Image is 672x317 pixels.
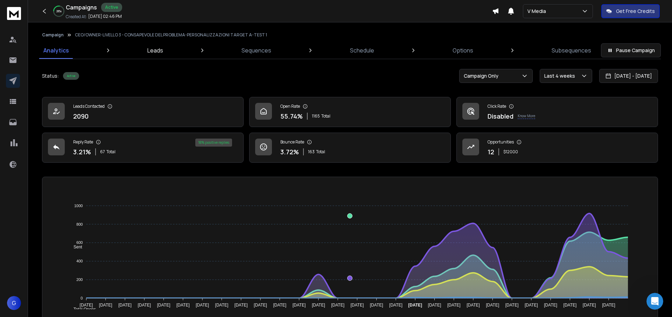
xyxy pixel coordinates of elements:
[110,3,123,16] button: Home
[249,97,451,127] a: Open Rate55.74%1165Total
[544,303,558,308] tspan: [DATE]
[39,42,73,59] a: Analytics
[254,303,267,308] tspan: [DATE]
[73,139,93,145] p: Reply Rate
[280,111,303,121] p: 55.74 %
[73,111,89,121] p: 2090
[73,104,105,109] p: Leads Contacted
[467,303,480,308] tspan: [DATE]
[66,14,87,20] p: Created At:
[563,303,577,308] tspan: [DATE]
[351,303,364,308] tspan: [DATE]
[552,46,591,55] p: Subsequences
[488,111,513,121] p: Disabled
[34,3,44,9] h1: Box
[241,46,271,55] p: Sequences
[11,11,17,17] img: logo_orange.svg
[18,18,51,24] div: Dominio: [URL]
[7,7,21,20] img: logo
[6,167,115,213] div: [PERSON_NAME],Al momento non è possibile spostare manualmente le email dalla sezione “Others” a “...
[488,139,514,145] p: Opportunities
[599,69,658,83] button: [DATE] - [DATE]
[20,11,34,17] div: v 4.0.25
[75,32,267,38] p: CEO/OWNER-LIVELLO 3 - CONSAPEVOLE DEL PROBLEMA-PERSONALIZZAZIONI TARGET A-TEST 1
[78,41,116,46] div: Keyword (traffico)
[488,147,494,157] p: 12
[280,147,299,157] p: 3.72 %
[138,303,151,308] tspan: [DATE]
[195,139,232,147] div: 18 % positive replies
[486,303,499,308] tspan: [DATE]
[80,303,93,308] tspan: [DATE]
[31,82,129,96] div: vorrei spostare una risposta da "others" in primary in reach in box
[63,72,79,80] div: Active
[101,3,122,12] div: Active
[447,303,461,308] tspan: [DATE]
[42,97,244,127] a: Leads Contacted2090
[76,240,83,245] tspan: 600
[525,303,538,308] tspan: [DATE]
[99,303,112,308] tspan: [DATE]
[11,229,16,235] button: Emoji picker
[70,41,76,46] img: tab_keywords_by_traffic_grey.svg
[43,46,69,55] p: Analytics
[196,303,209,308] tspan: [DATE]
[312,113,320,119] span: 1165
[544,72,578,79] p: Last 4 weeks
[601,43,661,57] button: Pause Campaign
[547,42,595,59] a: Subsequences
[280,139,304,145] p: Bounce Rate
[120,226,131,238] button: Send a message…
[428,303,441,308] tspan: [DATE]
[7,296,21,310] button: G
[5,3,18,16] button: go back
[76,259,83,263] tspan: 400
[76,222,83,226] tspan: 800
[25,78,134,100] div: vorrei spostare una risposta da "others" in primary in reach in box
[157,303,170,308] tspan: [DATE]
[22,229,28,235] button: Gif picker
[42,32,64,38] button: Campaign
[34,9,87,16] p: The team can also help
[280,104,300,109] p: Open Rate
[331,303,345,308] tspan: [DATE]
[6,6,134,78] div: Raj says…
[42,72,59,79] p: Status:
[503,149,518,155] p: $ 12000
[6,6,115,72] div: Puoi per favore darmi un po’ più di chiarezza sulla tua richiesta? Intendi spostare le email nell...
[601,4,660,18] button: Get Free Credits
[273,303,287,308] tspan: [DATE]
[215,303,229,308] tspan: [DATE]
[11,20,109,68] div: Puoi per favore darmi un po’ più di chiarezza sulla tua richiesta? Intendi spostare le email nell...
[44,229,50,235] button: Start recording
[370,303,383,308] tspan: [DATE]
[33,229,39,235] button: Upload attachment
[346,42,378,59] a: Schedule
[321,113,330,119] span: Total
[76,277,83,282] tspan: 200
[389,303,402,308] tspan: [DATE]
[505,303,519,308] tspan: [DATE]
[448,42,477,59] a: Options
[68,307,96,312] span: Total Opens
[29,41,35,46] img: tab_domain_overview_orange.svg
[602,303,615,308] tspan: [DATE]
[646,293,663,310] iframe: Intercom live chat
[293,303,306,308] tspan: [DATE]
[456,133,658,163] a: Opportunities12$12000
[73,147,91,157] p: 3.21 %
[583,303,596,308] tspan: [DATE]
[74,204,83,208] tspan: 1000
[408,303,422,308] tspan: [DATE]
[11,182,109,209] div: Al momento non è possibile spostare manualmente le email dalla sezione “Others” a “Primary” all’i...
[6,101,134,168] div: Giorgia says…
[616,8,655,15] p: Get Free Credits
[11,171,109,178] div: [PERSON_NAME],
[81,296,83,300] tspan: 0
[68,245,82,249] span: Sent
[249,133,451,163] a: Bounce Rate3.72%163Total
[527,8,549,15] p: V Media
[123,3,135,15] div: Close
[6,214,134,226] textarea: Message…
